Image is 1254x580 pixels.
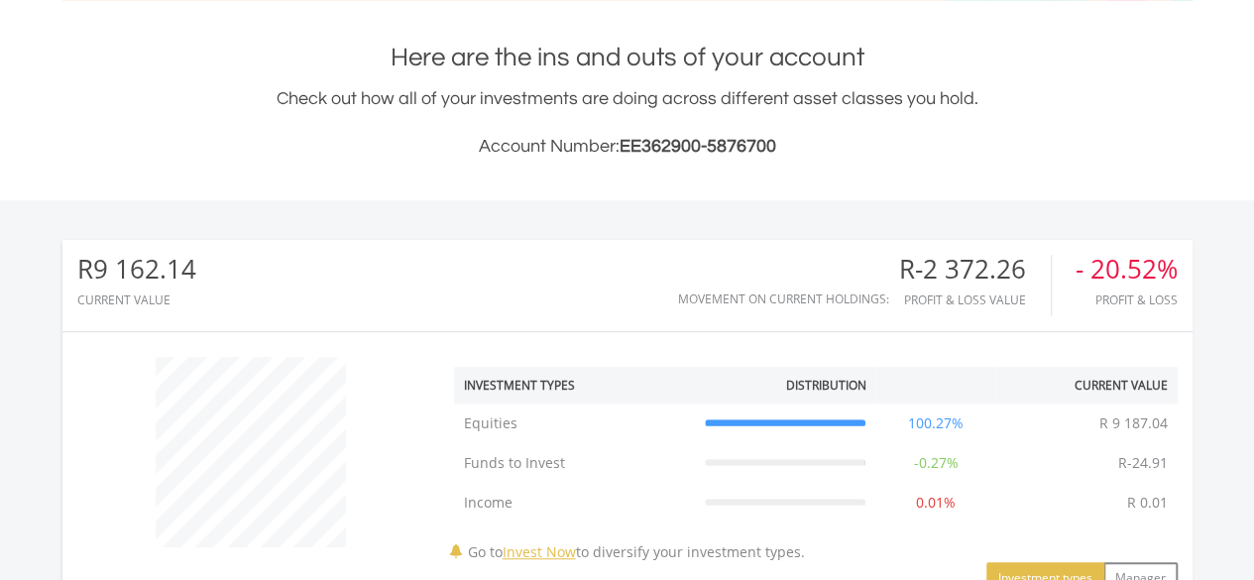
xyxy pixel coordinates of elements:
[62,85,1193,161] div: Check out how all of your investments are doing across different asset classes you hold.
[503,542,576,561] a: Invest Now
[620,137,776,156] span: EE362900-5876700
[454,483,695,522] td: Income
[899,293,1051,306] div: Profit & Loss Value
[875,483,996,522] td: 0.01%
[1089,404,1178,443] td: R 9 187.04
[899,255,1051,284] div: R-2 372.26
[1076,293,1178,306] div: Profit & Loss
[875,443,996,483] td: -0.27%
[1117,483,1178,522] td: R 0.01
[996,367,1178,404] th: Current Value
[1108,443,1178,483] td: R-24.91
[454,404,695,443] td: Equities
[77,293,196,306] div: CURRENT VALUE
[454,367,695,404] th: Investment Types
[875,404,996,443] td: 100.27%
[62,40,1193,75] h1: Here are the ins and outs of your account
[1076,255,1178,284] div: - 20.52%
[454,443,695,483] td: Funds to Invest
[678,292,889,305] div: Movement on Current Holdings:
[77,255,196,284] div: R9 162.14
[785,377,865,394] div: Distribution
[62,133,1193,161] h3: Account Number:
